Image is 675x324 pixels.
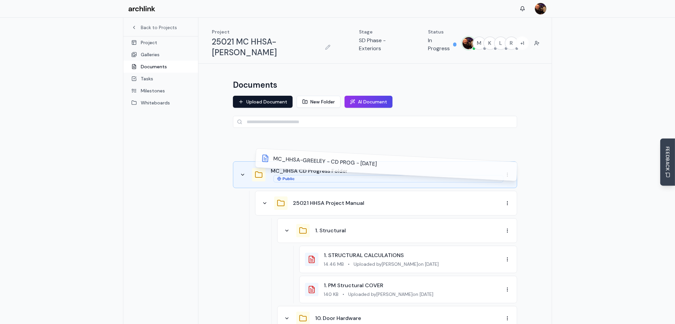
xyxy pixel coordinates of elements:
a: Project [123,36,198,49]
h1: Documents [233,80,277,90]
span: Uploaded by [PERSON_NAME] on [DATE] [348,291,433,298]
img: MARC JONES [535,3,546,14]
span: Uploaded by [PERSON_NAME] on [DATE] [354,261,439,267]
a: Milestones [123,85,198,97]
span: • [343,291,344,298]
a: Back to Projects [131,24,190,31]
div: 1. Structural [277,218,517,243]
div: 1. PM Structural COVER140 KB•Uploaded by[PERSON_NAME]on [DATE] [299,276,517,303]
p: Project [212,28,332,35]
span: K [484,37,496,49]
button: 10. Door Hardware [315,314,361,322]
h1: 25021 MC HHSA-[PERSON_NAME] [212,36,320,58]
a: 1. PM Structural COVER [324,282,383,289]
span: MC_HHSA-GREELEY - CD PROG - [DATE] [273,155,377,168]
button: R [505,36,518,50]
button: M [473,36,486,50]
a: Galleries [123,49,198,61]
button: +1 [515,36,529,50]
a: 1. STRUCTURAL CALCULATIONS [324,252,404,259]
button: L [494,36,507,50]
span: 140 KB [324,291,339,298]
p: SD Phase - Exteriors [359,36,401,53]
span: M [473,37,485,49]
button: AI Document [345,96,392,108]
button: New Folder [297,96,341,108]
button: Upload Document [233,96,293,108]
button: MARC JONES [462,36,475,50]
span: • [348,261,350,267]
img: Archlink [128,6,155,12]
span: R [505,37,517,49]
a: Whiteboards [123,97,198,109]
img: MARC JONES [463,37,475,49]
button: 25021 HHSA Project Manual [293,199,364,207]
a: Tasks [123,73,198,85]
span: FEEDBACK [664,147,671,171]
span: L [495,37,507,49]
div: 25021 HHSA Project Manual [255,191,517,216]
button: K [483,36,497,50]
button: 1. Structural [315,227,346,235]
div: MC_HHSA CD Progress FolderPublic [233,161,517,188]
span: 14.46 MB [324,261,344,267]
button: Send Feedback [660,139,675,186]
p: Status [428,28,456,35]
a: Documents [123,61,198,73]
p: Stage [359,28,401,35]
div: 1. STRUCTURAL CALCULATIONS14.46 MB•Uploaded by[PERSON_NAME]on [DATE] [299,246,517,273]
p: In Progress [428,36,450,53]
span: + 1 [516,37,528,49]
